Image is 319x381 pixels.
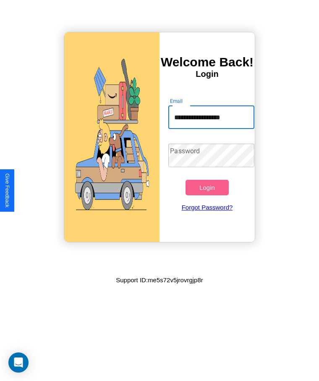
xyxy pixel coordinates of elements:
[186,180,228,195] button: Login
[8,352,29,373] div: Open Intercom Messenger
[4,173,10,208] div: Give Feedback
[164,195,250,219] a: Forgot Password?
[159,69,255,79] h4: Login
[64,32,159,242] img: gif
[170,97,183,105] label: Email
[116,274,203,286] p: Support ID: me5s72v5jrovrgjp8r
[159,55,255,69] h3: Welcome Back!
